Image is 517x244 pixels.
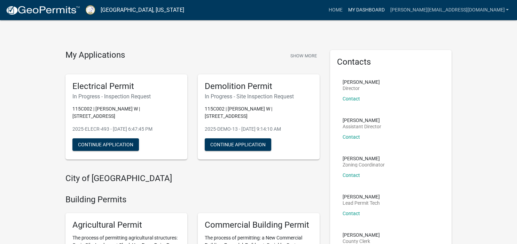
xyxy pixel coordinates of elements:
[343,239,380,244] p: County Clerk
[86,5,95,15] img: Putnam County, Georgia
[343,96,360,101] a: Contact
[205,138,271,151] button: Continue Application
[72,220,180,230] h5: Agricultural Permit
[343,233,380,237] p: [PERSON_NAME]
[205,93,313,100] h6: In Progress - Site Inspection Request
[205,105,313,120] p: 115C002 | [PERSON_NAME] W | [STREET_ADDRESS]
[343,118,381,123] p: [PERSON_NAME]
[343,156,385,161] p: [PERSON_NAME]
[72,93,180,100] h6: In Progress - Inspection Request
[387,3,511,17] a: [PERSON_NAME][EMAIL_ADDRESS][DOMAIN_NAME]
[72,138,139,151] button: Continue Application
[205,125,313,133] p: 2025-DEMO-13 - [DATE] 9:14:10 AM
[326,3,345,17] a: Home
[288,50,320,62] button: Show More
[343,124,381,129] p: Assistant Director
[72,105,180,120] p: 115C002 | [PERSON_NAME] W | [STREET_ADDRESS]
[65,195,320,205] h4: Building Permits
[343,172,360,178] a: Contact
[101,4,184,16] a: [GEOGRAPHIC_DATA], [US_STATE]
[72,81,180,91] h5: Electrical Permit
[343,194,380,199] p: [PERSON_NAME]
[205,220,313,230] h5: Commercial Building Permit
[65,50,125,60] h4: My Applications
[205,81,313,91] h5: Demolition Permit
[343,211,360,216] a: Contact
[72,125,180,133] p: 2025-ELECR-493 - [DATE] 6:47:45 PM
[343,162,385,167] p: Zoning Coordinator
[337,57,445,67] h5: Contacts
[65,173,320,184] h4: City of [GEOGRAPHIC_DATA]
[343,80,380,84] p: [PERSON_NAME]
[343,201,380,205] p: Lead Permit Tech
[343,134,360,140] a: Contact
[345,3,387,17] a: My Dashboard
[343,86,380,91] p: Director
